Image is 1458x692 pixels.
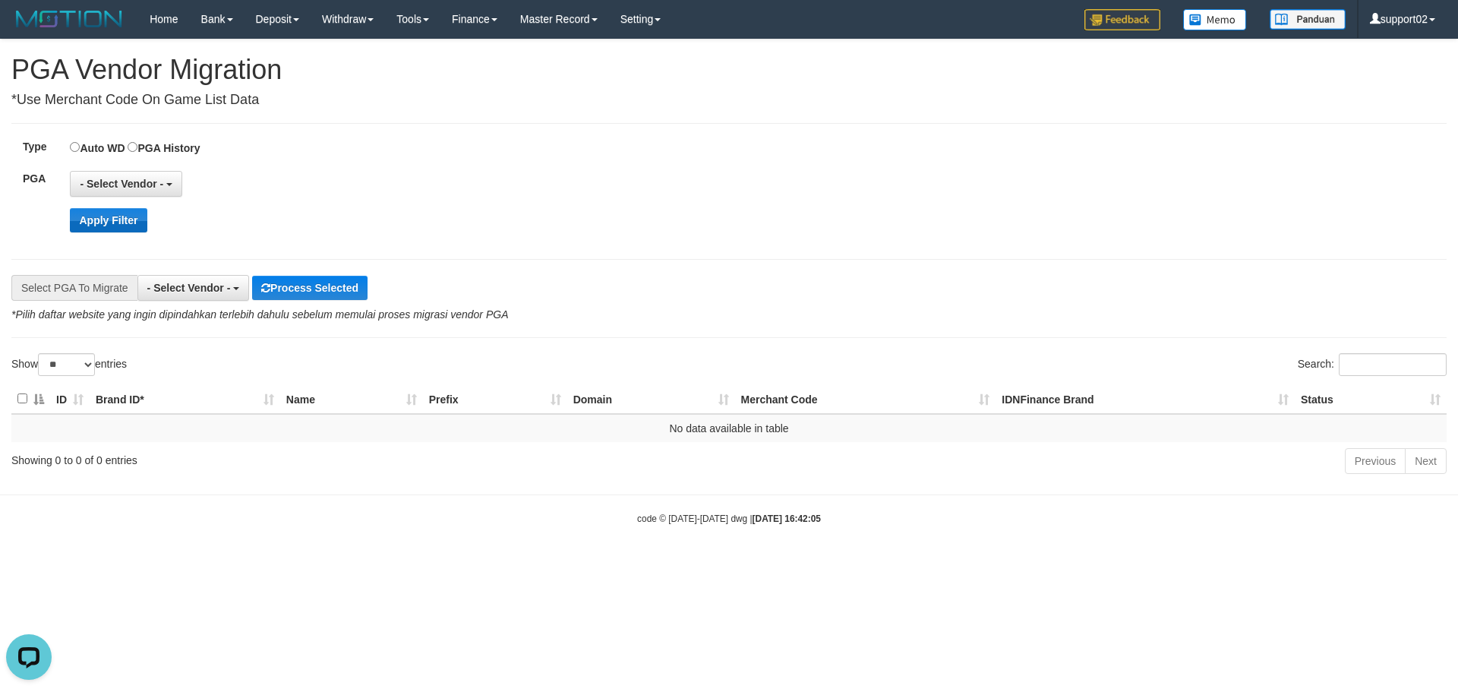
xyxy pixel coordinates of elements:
div: Select PGA To Migrate [11,275,137,301]
th: Domain: activate to sort column ascending [567,384,735,414]
select: Showentries [38,353,95,376]
th: ID: activate to sort column ascending [50,384,90,414]
input: Search: [1339,353,1447,376]
span: - Select Vendor - [147,282,231,294]
th: Prefix: activate to sort column ascending [423,384,567,414]
th: Brand ID*: activate to sort column ascending [90,384,280,414]
img: panduan.png [1270,9,1346,30]
label: Type [11,139,70,154]
label: Search: [1298,353,1447,376]
th: Merchant Code: activate to sort column ascending [735,384,996,414]
i: *Pilih daftar website yang ingin dipindahkan terlebih dahulu sebelum memulai proses migrasi vendo... [11,308,508,321]
h4: *Use Merchant Code On Game List Data [11,93,1447,108]
th: IDNFinance Brand: activate to sort column ascending [996,384,1295,414]
label: Show entries [11,353,127,376]
button: - Select Vendor - [70,171,182,197]
img: MOTION_logo.png [11,8,127,30]
a: Previous [1345,448,1406,474]
strong: [DATE] 16:42:05 [753,513,821,524]
input: Auto WD [70,142,80,152]
span: - Select Vendor - [80,178,163,190]
td: No data available in table [11,414,1447,442]
img: Feedback.jpg [1084,9,1160,30]
label: Auto WD [70,139,125,156]
th: Name: activate to sort column ascending [280,384,423,414]
a: Next [1405,448,1447,474]
label: PGA History [128,139,200,156]
input: PGA History [128,142,137,152]
label: PGA [11,171,70,186]
div: Showing 0 to 0 of 0 entries [11,447,596,468]
button: Open LiveChat chat widget [6,6,52,52]
button: Apply Filter [70,208,147,232]
button: - Select Vendor - [137,275,250,301]
h1: PGA Vendor Migration [11,55,1447,85]
small: code © [DATE]-[DATE] dwg | [637,513,821,524]
button: Process Selected [252,276,368,300]
img: Button%20Memo.svg [1183,9,1247,30]
th: Status: activate to sort column ascending [1295,384,1447,414]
